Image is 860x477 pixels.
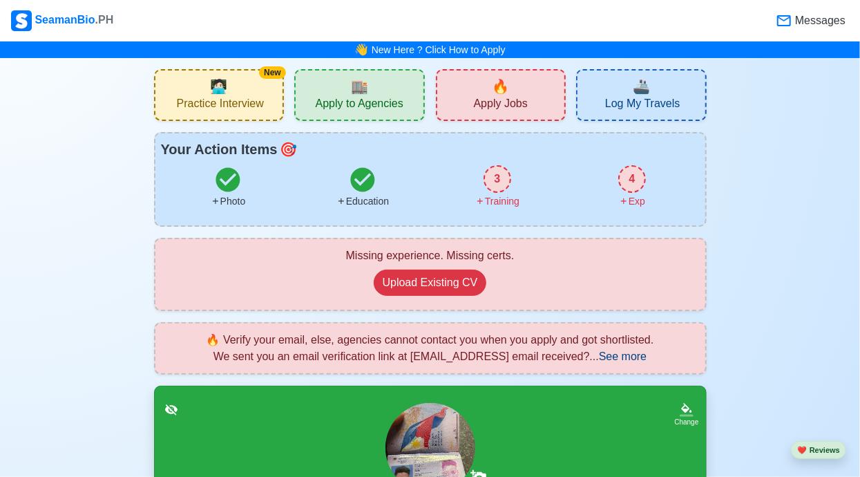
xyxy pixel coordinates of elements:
div: Your Action Items [161,139,700,160]
div: Missing experience. Missing certs. [166,247,694,264]
span: todo [280,139,297,160]
div: 3 [484,165,511,193]
button: Upload Existing CV [374,270,487,296]
div: Education [336,194,389,209]
span: Apply to Agencies [316,97,403,114]
div: New [259,66,286,79]
span: interview [210,76,227,97]
span: new [492,76,509,97]
span: bell [351,39,372,61]
span: heart [797,446,807,454]
img: Logo [11,10,32,31]
span: .PH [95,14,114,26]
span: 🔥 Verify your email, else, agencies cannot contact you when you apply and got shortlisted. [207,334,654,346]
div: 4 [618,165,646,193]
span: Log My Travels [605,97,680,114]
div: Training [475,194,519,209]
div: Photo [211,194,246,209]
span: See more [599,350,647,362]
span: agencies [351,76,368,97]
span: Practice Interview [177,97,264,114]
div: Exp [619,194,645,209]
span: Apply Jobs [474,97,528,114]
button: heartReviews [791,441,846,460]
span: travel [633,76,650,97]
span: Messages [792,12,845,29]
div: Change [674,417,698,427]
div: SeamanBio [11,10,113,31]
span: ... [590,350,647,362]
span: We sent you an email verification link at [EMAIL_ADDRESS] email received? [213,350,590,362]
a: New Here ? Click How to Apply [372,44,506,55]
